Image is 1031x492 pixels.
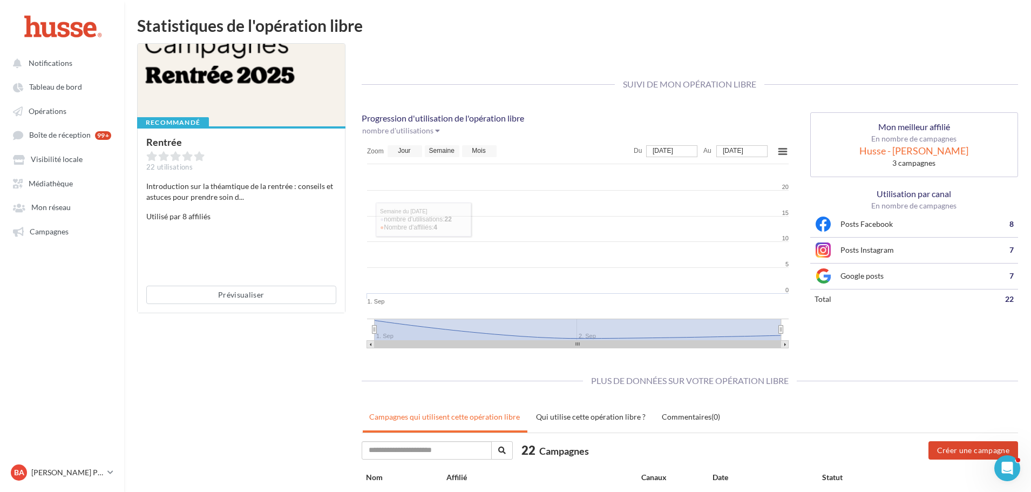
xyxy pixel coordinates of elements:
[6,101,118,120] a: Opérations
[722,147,743,154] tspan: [DATE]
[810,289,979,309] td: total
[472,147,485,154] text: Mois
[979,263,1018,289] td: 7
[362,468,443,491] th: Nom
[655,403,727,430] a: Commentaires(0)
[703,147,711,154] text: Au
[530,403,652,430] a: Qui utilise cette opération libre ?
[146,181,333,201] span: Introduction sur la théamtique de la rentrée : conseils et astuces pour prendre soin d
[137,117,209,127] div: Recommandé
[708,468,818,491] th: Date
[836,263,979,289] td: Google posts
[785,287,788,293] tspan: 0
[819,158,1010,169] div: 3 campagnes
[782,184,788,190] tspan: 20
[928,441,1018,460] button: Créer une campagne
[819,144,1010,158] div: Husse - [PERSON_NAME]
[239,192,244,201] span: ...
[362,125,447,140] button: nombre d'utilisations
[979,237,1018,263] td: 7
[31,467,103,478] p: [PERSON_NAME] Page
[14,467,24,478] span: Ba
[634,147,642,154] text: Du
[29,131,91,140] span: Boîte de réception
[6,197,118,217] a: Mon réseau
[442,468,637,491] th: Affilié
[146,137,300,147] div: Rentrée
[6,149,118,169] a: Visibilité locale
[29,83,82,92] span: Tableau de bord
[6,221,118,241] a: Campagnes
[615,79,764,89] span: Suivi de mon opération libre
[810,188,1019,200] p: Utilisation par canal
[362,126,433,135] span: nombre d'utilisations
[6,125,118,145] a: Boîte de réception 99+
[398,147,410,154] text: Jour
[369,412,520,421] uib-tab-heading: Campagnes qui utilisent cette opération libre
[29,106,66,116] span: Opérations
[810,200,1019,211] p: En nombre de campagnes
[836,211,979,237] td: Posts Facebook
[539,445,589,457] span: Campagnes
[652,147,673,154] tspan: [DATE]
[583,375,797,386] span: Plus de données sur votre opération libre
[782,235,788,241] tspan: 10
[536,412,646,421] uib-tab-heading: Qui utilise cette opération libre ?
[31,203,71,212] span: Mon réseau
[9,462,116,483] a: Ba [PERSON_NAME] Page
[782,210,788,216] tspan: 15
[146,163,193,171] span: 22 utilisations
[95,131,111,140] div: 99+
[29,179,73,188] span: Médiathèque
[836,237,979,263] td: Posts Instagram
[6,173,118,193] a: Médiathèque
[31,155,83,164] span: Visibilité locale
[137,17,1018,33] div: Statistiques de l'opération libre
[29,58,72,68] span: Notifications
[146,211,336,222] p: Utilisé par 8 affiliés
[819,121,1010,133] p: Mon meilleur affilié
[146,286,336,304] button: Prévisualiser
[362,112,794,125] p: Progression d'utilisation de l'opération libre
[711,412,720,421] span: (0)
[819,133,1010,144] p: En nombre de campagnes
[6,53,113,72] button: Notifications
[662,412,720,421] uib-tab-heading: Commentaires
[367,298,384,305] tspan: 1. Sep
[429,147,455,154] text: Semaine
[30,227,69,236] span: Campagnes
[979,211,1018,237] td: 8
[785,261,788,267] tspan: 5
[6,77,118,96] a: Tableau de bord
[367,147,384,155] text: Zoom
[994,455,1020,481] iframe: Intercom live chat
[363,403,526,430] a: Campagnes qui utilisent cette opération libre
[818,468,901,491] th: Statut
[979,289,1018,309] td: 22
[521,442,535,459] span: 22
[637,468,708,491] th: Canaux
